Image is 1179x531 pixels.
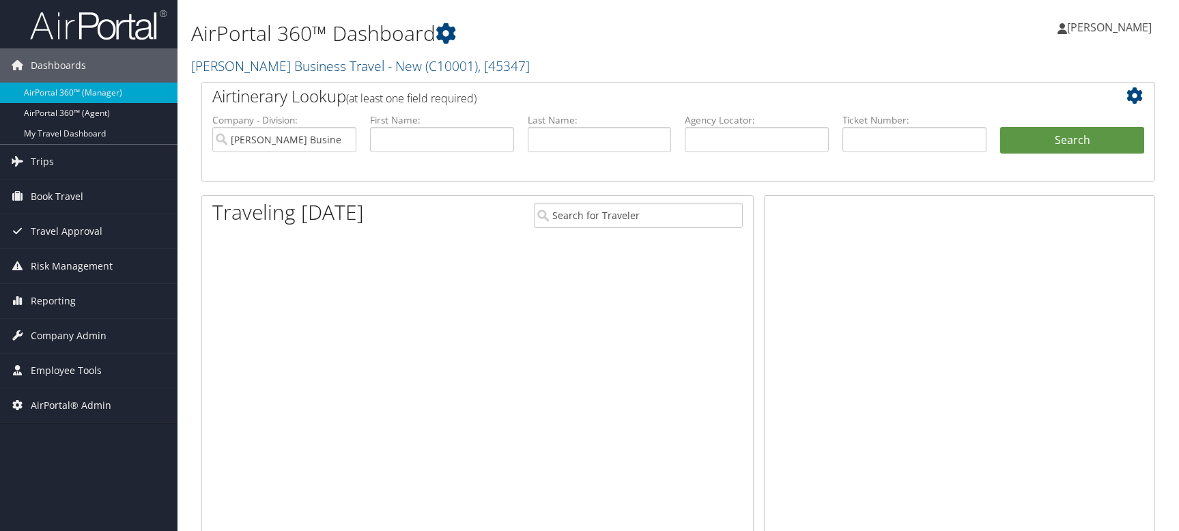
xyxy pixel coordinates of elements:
span: Travel Approval [31,214,102,248]
span: Risk Management [31,249,113,283]
span: Employee Tools [31,354,102,388]
label: Last Name: [528,113,672,127]
label: Agency Locator: [685,113,829,127]
span: Book Travel [31,180,83,214]
span: Dashboards [31,48,86,83]
span: Trips [31,145,54,179]
h2: Airtinerary Lookup [212,85,1065,108]
span: Reporting [31,284,76,318]
label: First Name: [370,113,514,127]
label: Company - Division: [212,113,356,127]
span: AirPortal® Admin [31,388,111,422]
h1: AirPortal 360™ Dashboard [191,19,840,48]
span: , [ 45347 ] [478,57,530,75]
h1: Traveling [DATE] [212,198,364,227]
span: Company Admin [31,319,106,353]
a: [PERSON_NAME] Business Travel - New [191,57,530,75]
input: Search for Traveler [534,203,743,228]
label: Ticket Number: [842,113,986,127]
button: Search [1000,127,1144,154]
img: airportal-logo.png [30,9,167,41]
span: ( C10001 ) [425,57,478,75]
span: (at least one field required) [346,91,477,106]
a: [PERSON_NAME] [1057,7,1165,48]
span: [PERSON_NAME] [1067,20,1152,35]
